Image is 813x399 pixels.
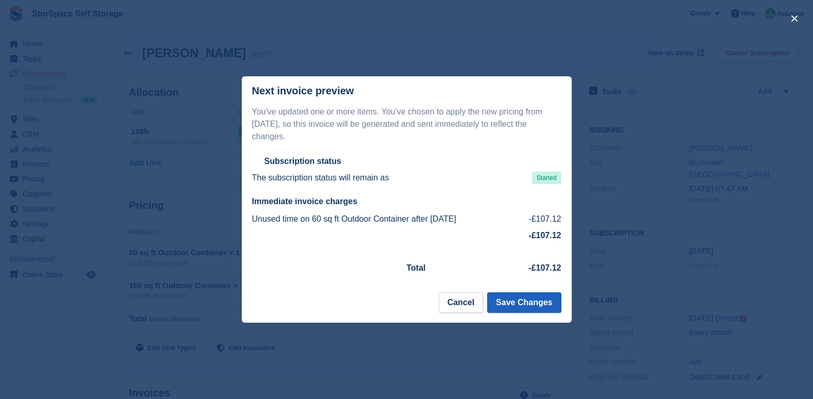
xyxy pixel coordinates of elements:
p: You've updated one or more items. You've chosen to apply the new pricing from [DATE], so this inv... [252,106,561,143]
strong: -£107.12 [528,231,561,240]
button: Cancel [439,292,483,313]
span: Started [532,172,561,184]
button: Save Changes [487,292,561,313]
strong: Total [407,263,426,272]
td: -£107.12 [519,211,561,227]
h2: Immediate invoice charges [252,196,561,207]
strong: -£107.12 [528,263,561,272]
td: Unused time on 60 sq ft Outdoor Container after [DATE] [252,211,519,227]
p: Next invoice preview [252,85,354,97]
p: The subscription status will remain as [252,172,389,184]
h2: Subscription status [264,156,341,167]
button: close [786,10,803,27]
